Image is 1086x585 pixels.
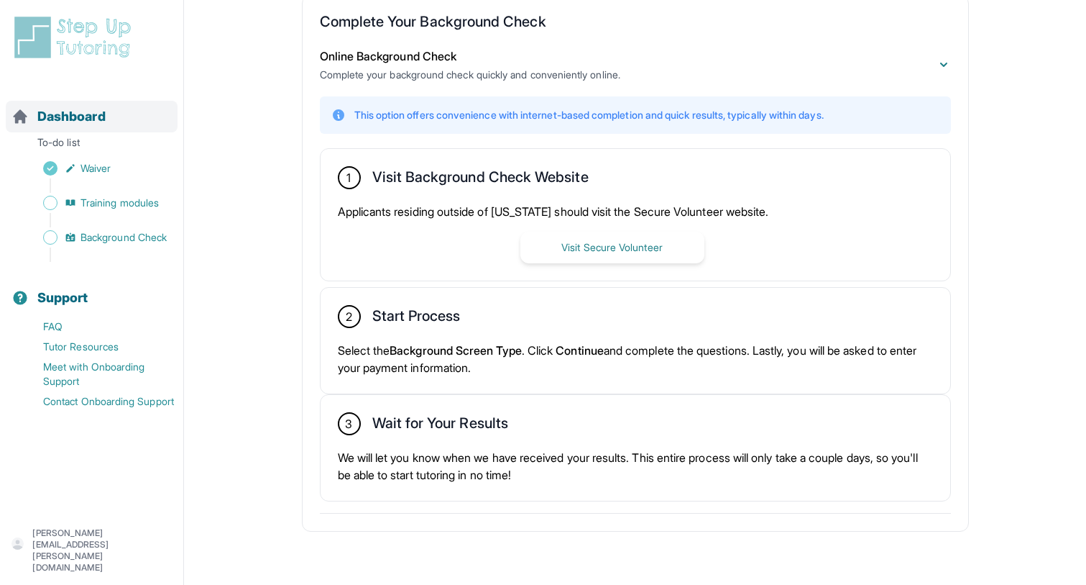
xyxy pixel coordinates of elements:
span: Continue [556,343,604,358]
span: 1 [346,169,351,186]
a: Waiver [11,158,183,178]
p: Select the . Click and complete the questions. Lastly, you will be asked to enter your payment in... [338,342,933,376]
span: 2 [346,308,352,325]
span: Waiver [80,161,111,176]
a: Tutor Resources [11,337,183,357]
button: Support [6,265,178,314]
button: Dashboard [6,83,178,132]
a: Meet with Onboarding Support [11,357,183,391]
h2: Visit Background Check Website [372,168,589,191]
a: Contact Onboarding Support [11,391,183,412]
span: Online Background Check [320,49,457,63]
p: We will let you know when we have received your results. This entire process will only take a cou... [338,449,933,484]
button: Online Background CheckComplete your background check quickly and conveniently online. [320,47,951,82]
span: Support [37,288,88,308]
a: Training modules [11,193,183,213]
a: Background Check [11,227,183,248]
a: Visit Secure Volunteer [520,240,704,254]
button: [PERSON_NAME][EMAIL_ADDRESS][PERSON_NAME][DOMAIN_NAME] [11,527,172,573]
p: [PERSON_NAME][EMAIL_ADDRESS][PERSON_NAME][DOMAIN_NAME] [32,527,172,573]
h2: Start Process [372,307,461,330]
p: This option offers convenience with internet-based completion and quick results, typically within... [354,108,824,122]
a: FAQ [11,317,183,337]
span: Dashboard [37,106,106,127]
h2: Wait for Your Results [372,414,508,437]
span: Background Check [80,230,167,245]
span: 3 [345,415,352,432]
button: Visit Secure Volunteer [520,232,704,263]
p: Applicants residing outside of [US_STATE] should visit the Secure Volunteer website. [338,203,933,220]
p: To-do list [6,135,178,155]
p: Complete your background check quickly and conveniently online. [320,68,620,82]
a: Dashboard [11,106,106,127]
span: Background Screen Type [390,343,522,358]
h2: Complete Your Background Check [320,13,951,36]
img: logo [11,14,139,60]
span: Training modules [80,196,159,210]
